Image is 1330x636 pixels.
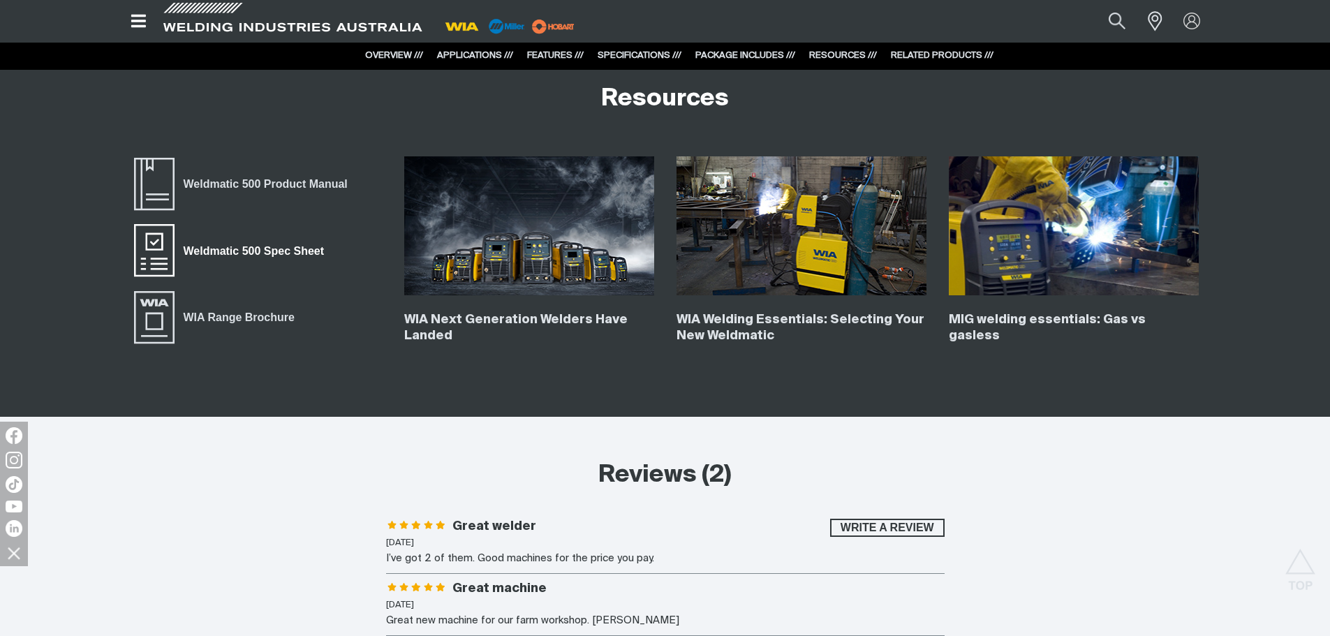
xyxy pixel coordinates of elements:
[695,51,795,60] a: PACKAGE INCLUDES ///
[2,541,26,565] img: hide socials
[528,16,579,37] img: miller
[175,175,357,193] span: Weldmatic 500 Product Manual
[891,51,993,60] a: RELATED PRODUCTS ///
[386,460,945,491] h2: Reviews (2)
[1285,549,1316,580] button: Scroll to top
[437,51,513,60] a: APPLICATIONS ///
[132,156,357,212] a: Weldmatic 500 Product Manual
[386,551,945,567] div: I’ve got 2 of them. Good machines for the price you pay.
[386,519,945,574] li: Great welder - 5
[175,309,304,327] span: WIA Range Brochure
[404,156,654,296] img: WIA Next Generation Welders Have Landed
[949,156,1199,296] img: MIG welding essentials: Gas vs gasless
[386,600,414,609] time: [DATE]
[830,519,945,537] button: Write a review
[452,519,536,535] h3: Great welder
[6,501,22,512] img: YouTube
[6,452,22,468] img: Instagram
[832,519,943,537] span: Write a review
[132,223,333,279] a: Weldmatic 500 Spec Sheet
[365,51,423,60] a: OVERVIEW ///
[452,581,547,597] h3: Great machine
[6,476,22,493] img: TikTok
[949,313,1146,342] a: MIG welding essentials: Gas vs gasless
[404,313,628,342] a: WIA Next Generation Welders Have Landed
[809,51,877,60] a: RESOURCES ///
[527,51,584,60] a: FEATURES ///
[386,538,414,547] time: [DATE]
[386,583,447,596] span: Rating: 5
[677,156,926,296] img: WIA Welding Essentials: Selecting Your New Weldmatic
[132,289,304,345] a: WIA Range Brochure
[598,51,681,60] a: SPECIFICATIONS ///
[6,427,22,444] img: Facebook
[6,520,22,537] img: LinkedIn
[1093,6,1141,37] button: Search products
[601,84,729,114] h2: Resources
[677,313,924,342] a: WIA Welding Essentials: Selecting Your New Weldmatic
[386,613,945,629] div: Great new machine for our farm workshop. [PERSON_NAME]
[1075,6,1140,37] input: Product name or item number...
[386,581,945,636] li: Great machine - 5
[175,242,333,260] span: Weldmatic 500 Spec Sheet
[386,521,447,533] span: Rating: 5
[528,21,579,31] a: miller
